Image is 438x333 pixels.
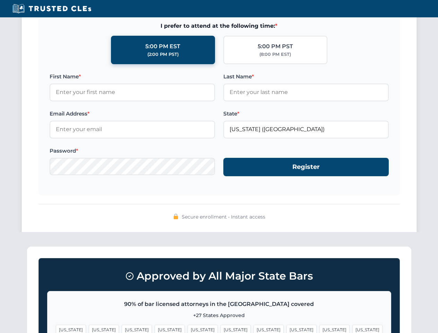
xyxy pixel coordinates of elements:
[50,110,215,118] label: Email Address
[147,51,179,58] div: (2:00 PM PST)
[50,72,215,81] label: First Name
[223,84,389,101] input: Enter your last name
[173,214,179,219] img: 🔒
[50,84,215,101] input: Enter your first name
[10,3,93,14] img: Trusted CLEs
[259,51,291,58] div: (8:00 PM EST)
[56,300,383,309] p: 90% of bar licensed attorneys in the [GEOGRAPHIC_DATA] covered
[145,42,180,51] div: 5:00 PM EST
[56,311,383,319] p: +27 States Approved
[223,158,389,176] button: Register
[223,110,389,118] label: State
[47,267,391,285] h3: Approved by All Major State Bars
[182,213,265,221] span: Secure enrollment • Instant access
[223,72,389,81] label: Last Name
[50,147,215,155] label: Password
[258,42,293,51] div: 5:00 PM PST
[223,121,389,138] input: Florida (FL)
[50,121,215,138] input: Enter your email
[50,22,389,31] span: I prefer to attend at the following time:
